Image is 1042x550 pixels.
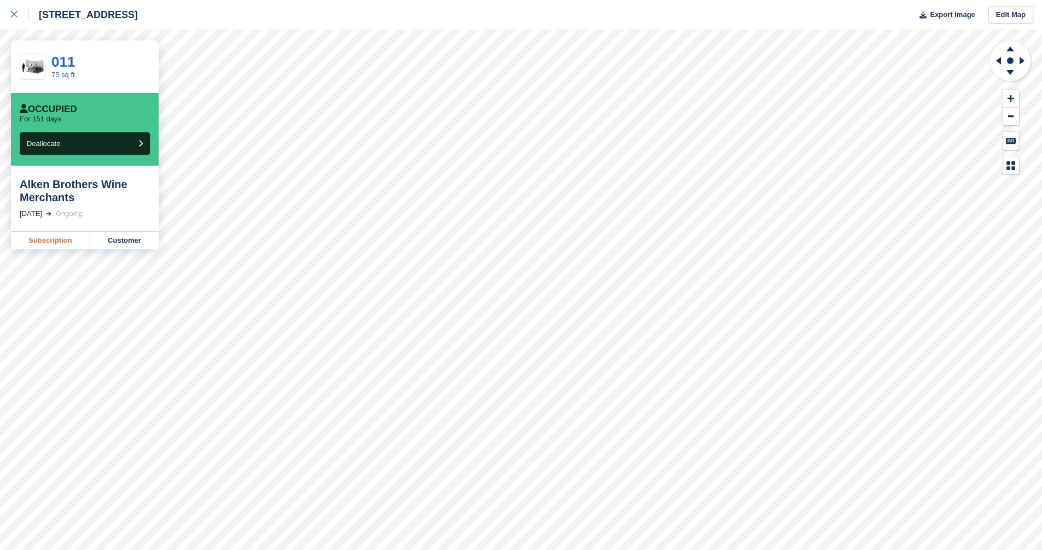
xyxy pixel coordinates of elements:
p: For 151 days [20,115,61,124]
img: 75-sqft-unit.jpg [20,57,45,77]
div: Ongoing [56,208,83,219]
button: Keyboard Shortcuts [1003,132,1019,150]
button: Export Image [913,6,975,24]
a: Subscription [11,232,90,249]
a: 011 [51,54,75,70]
button: Deallocate [20,132,150,155]
div: [DATE] [20,208,42,219]
span: Deallocate [27,139,60,148]
div: [STREET_ADDRESS] [29,8,138,21]
div: Occupied [20,104,77,115]
a: Edit Map [988,6,1033,24]
button: Map Legend [1003,156,1019,174]
span: Export Image [930,9,975,20]
div: Alken Brothers Wine Merchants [20,178,150,204]
a: Customer [90,232,159,249]
button: Zoom Out [1003,108,1019,126]
img: arrow-right-light-icn-cde0832a797a2874e46488d9cf13f60e5c3a73dbe684e267c42b8395dfbc2abf.svg [46,212,51,216]
a: 75 sq ft [51,71,75,79]
button: Zoom In [1003,90,1019,108]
